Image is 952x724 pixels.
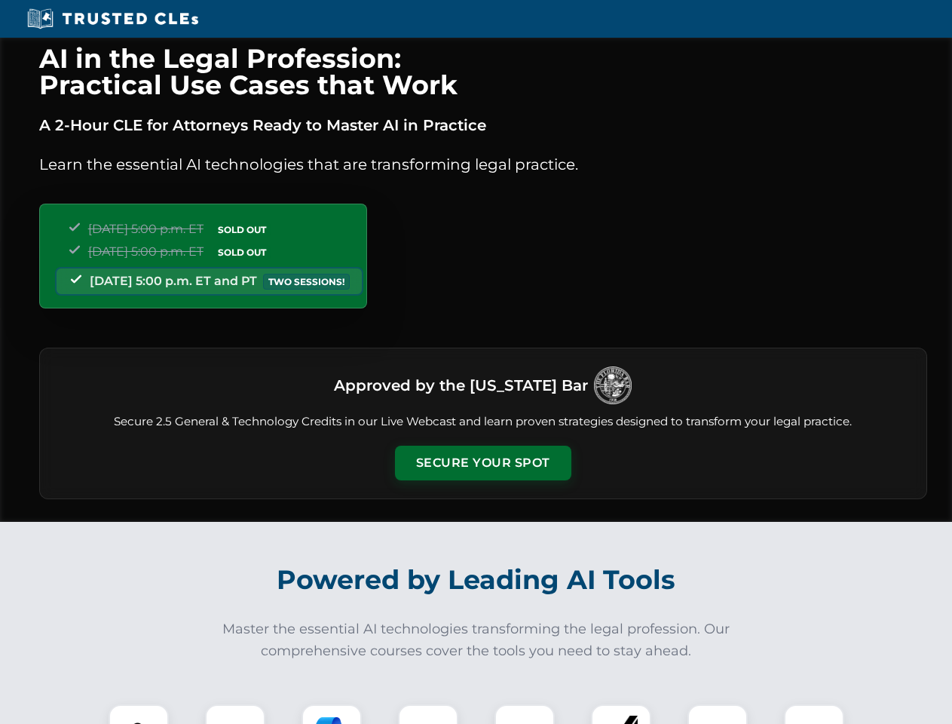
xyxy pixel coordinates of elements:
h2: Powered by Leading AI Tools [59,554,894,606]
h1: AI in the Legal Profession: Practical Use Cases that Work [39,45,927,98]
h3: Approved by the [US_STATE] Bar [334,372,588,399]
span: SOLD OUT [213,244,271,260]
p: Learn the essential AI technologies that are transforming legal practice. [39,152,927,176]
p: Master the essential AI technologies transforming the legal profession. Our comprehensive courses... [213,618,740,662]
img: Logo [594,367,632,404]
button: Secure Your Spot [395,446,571,480]
p: Secure 2.5 General & Technology Credits in our Live Webcast and learn proven strategies designed ... [58,413,908,431]
span: SOLD OUT [213,222,271,238]
img: Trusted CLEs [23,8,203,30]
p: A 2-Hour CLE for Attorneys Ready to Master AI in Practice [39,113,927,137]
span: [DATE] 5:00 p.m. ET [88,222,204,236]
span: [DATE] 5:00 p.m. ET [88,244,204,259]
